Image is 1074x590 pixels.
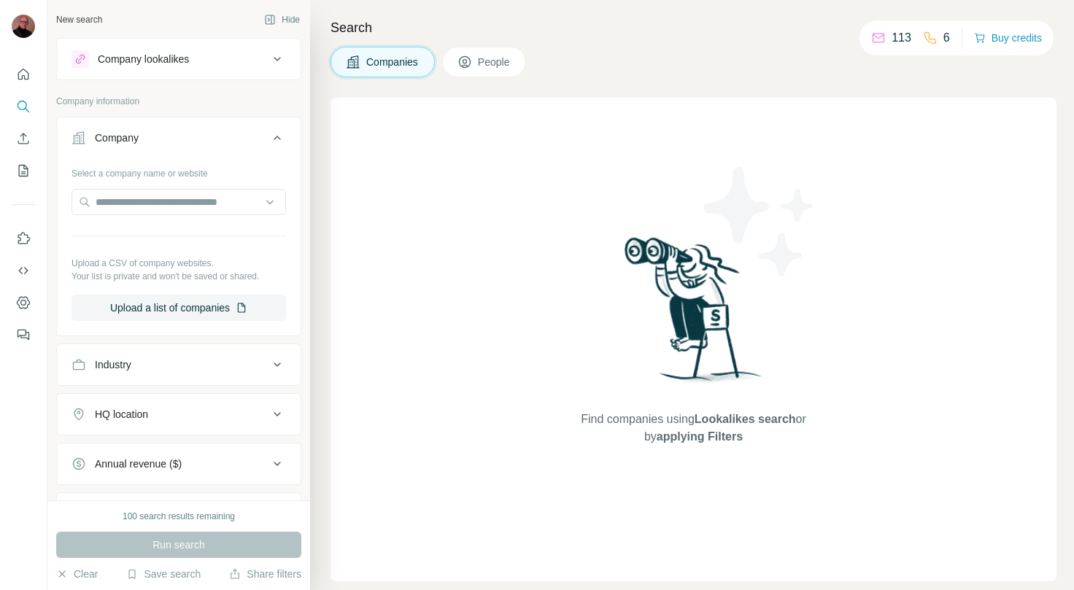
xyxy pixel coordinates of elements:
div: Company lookalikes [98,52,189,66]
span: Find companies using or by [576,411,810,446]
button: Save search [126,567,201,581]
button: Search [12,93,35,120]
img: Avatar [12,15,35,38]
div: Company [95,131,139,145]
button: Use Surfe API [12,257,35,284]
div: Select a company name or website [72,161,286,180]
button: Employees (size) [57,496,301,531]
p: Company information [56,95,301,108]
span: applying Filters [657,430,743,443]
button: Industry [57,347,301,382]
button: Buy credits [974,28,1042,48]
button: Use Surfe on LinkedIn [12,225,35,252]
div: 100 search results remaining [123,510,235,523]
img: Surfe Illustration - Woman searching with binoculars [618,233,770,396]
button: My lists [12,158,35,184]
span: Companies [366,55,420,69]
button: HQ location [57,397,301,432]
button: Upload a list of companies [72,295,286,321]
span: Lookalikes search [695,413,796,425]
button: Company lookalikes [57,42,301,77]
span: People [478,55,511,69]
p: 6 [943,29,950,47]
button: Hide [254,9,310,31]
button: Feedback [12,322,35,348]
div: HQ location [95,407,148,422]
button: Company [57,120,301,161]
button: Enrich CSV [12,125,35,152]
h4: Search [331,18,1056,38]
p: Your list is private and won't be saved or shared. [72,270,286,283]
div: Annual revenue ($) [95,457,182,471]
img: Surfe Illustration - Stars [694,156,825,287]
button: Annual revenue ($) [57,446,301,481]
button: Dashboard [12,290,35,316]
p: Upload a CSV of company websites. [72,257,286,270]
div: New search [56,13,102,26]
div: Industry [95,357,131,372]
button: Share filters [229,567,301,581]
p: 113 [892,29,911,47]
button: Clear [56,567,98,581]
button: Quick start [12,61,35,88]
